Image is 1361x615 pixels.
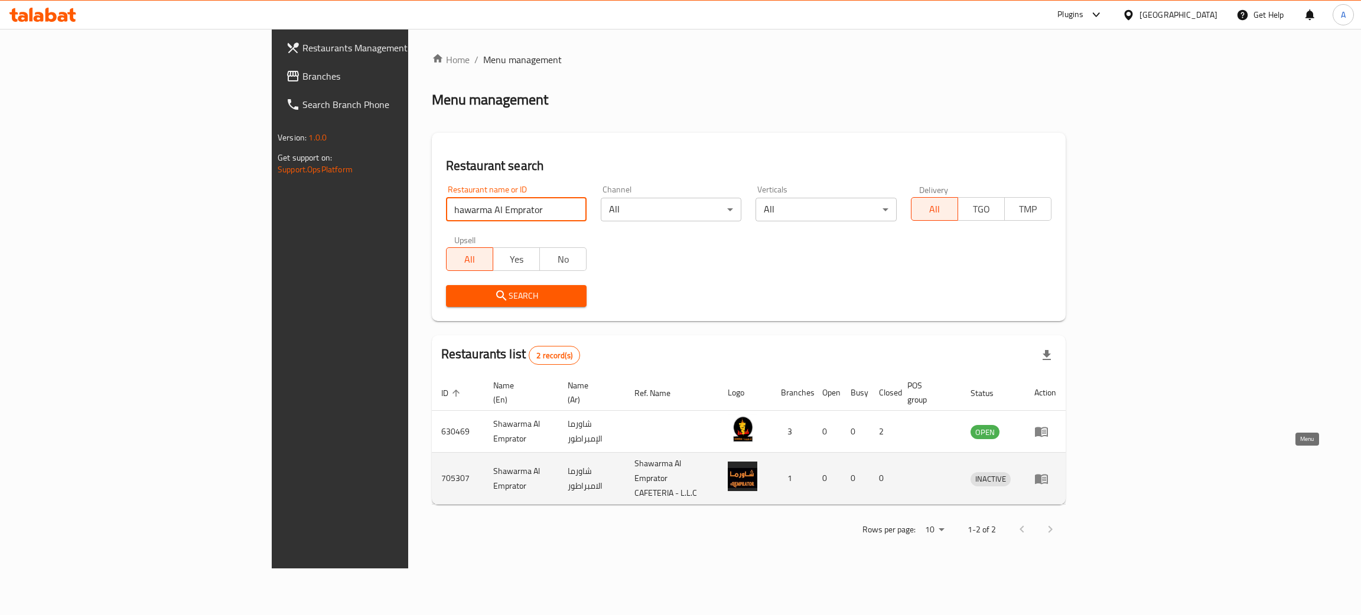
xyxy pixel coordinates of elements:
label: Delivery [919,185,949,194]
label: Upsell [454,235,476,244]
div: [GEOGRAPHIC_DATA] [1139,8,1217,21]
span: Version: [278,130,307,145]
div: All [756,198,896,221]
th: Open [813,375,841,411]
th: Closed [870,375,898,411]
span: OPEN [971,426,999,439]
button: Search [446,285,587,307]
a: Restaurants Management [276,34,499,62]
div: INACTIVE [971,472,1011,486]
td: Shawarma Al Emprator [484,453,558,505]
span: Ref. Name [634,386,686,400]
div: Total records count [529,346,580,365]
th: Branches [771,375,813,411]
input: Search for restaurant name or ID.. [446,198,587,221]
span: Search Branch Phone [302,97,490,112]
td: شاورما الإمبراطور [558,411,625,453]
th: Logo [718,375,771,411]
span: TMP [1010,201,1047,218]
h2: Restaurant search [446,157,1051,175]
span: Status [971,386,1009,400]
p: 1-2 of 2 [968,522,996,537]
span: Get support on: [278,150,332,165]
td: 1 [771,453,813,505]
span: Menu management [483,53,562,67]
th: Busy [841,375,870,411]
a: Search Branch Phone [276,90,499,119]
img: Shawarma Al Emprator [728,414,757,444]
td: 0 [841,411,870,453]
div: Export file [1033,341,1061,369]
span: Name (Ar) [568,378,611,407]
td: 0 [813,453,841,505]
span: Name (En) [493,378,544,407]
span: Search [455,289,577,303]
th: Action [1025,375,1066,411]
div: Rows per page: [920,521,949,539]
nav: breadcrumb [432,53,1066,67]
td: Shawarma Al Emprator CAFETERIA - L.L.C [625,453,718,505]
span: Restaurants Management [302,41,490,55]
button: All [446,247,493,271]
span: INACTIVE [971,472,1011,486]
button: No [539,247,587,271]
span: No [545,251,582,268]
span: All [916,201,953,218]
table: enhanced table [432,375,1066,505]
div: OPEN [971,425,999,439]
span: All [451,251,489,268]
div: All [601,198,741,221]
td: 3 [771,411,813,453]
a: Support.OpsPlatform [278,162,353,177]
button: TMP [1004,197,1051,221]
div: Menu [1034,424,1056,439]
h2: Menu management [432,90,548,109]
span: POS group [907,378,947,407]
img: Shawarma Al Emprator [728,462,757,491]
td: 2 [870,411,898,453]
span: 2 record(s) [529,350,579,361]
button: All [911,197,958,221]
span: 1.0.0 [308,130,327,145]
td: شاورما الامبراطور [558,453,625,505]
p: Rows per page: [862,522,916,537]
td: 0 [841,453,870,505]
span: Yes [498,251,535,268]
a: Branches [276,62,499,90]
h2: Restaurants list [441,345,580,365]
span: Branches [302,69,490,83]
td: 0 [870,453,898,505]
span: A [1341,8,1346,21]
span: ID [441,386,464,400]
span: TGO [963,201,1000,218]
div: Plugins [1057,8,1083,22]
td: 0 [813,411,841,453]
button: Yes [493,247,540,271]
td: Shawarma Al Emprator [484,411,558,453]
button: TGO [958,197,1005,221]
